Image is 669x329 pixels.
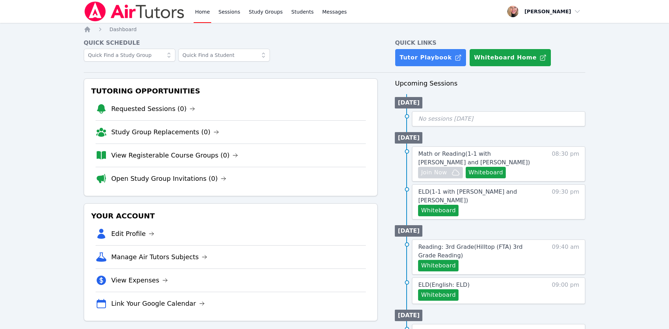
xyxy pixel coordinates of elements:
span: Math or Reading ( 1-1 with [PERSON_NAME] and [PERSON_NAME] ) [418,150,530,166]
button: Whiteboard [418,205,459,216]
a: Study Group Replacements (0) [111,127,219,137]
a: Dashboard [110,26,137,33]
a: ELD(1-1 with [PERSON_NAME] and [PERSON_NAME]) [418,188,539,205]
nav: Breadcrumb [84,26,586,33]
img: Air Tutors [84,1,185,21]
span: 09:30 pm [552,188,579,216]
span: No sessions [DATE] [418,115,473,122]
span: 08:30 pm [552,150,579,178]
li: [DATE] [395,132,422,144]
button: Whiteboard [466,167,506,178]
li: [DATE] [395,225,422,237]
a: Edit Profile [111,229,155,239]
button: Whiteboard [418,289,459,301]
span: Messages [322,8,347,15]
a: Open Study Group Invitations (0) [111,174,227,184]
span: ELD ( English: ELD ) [418,281,469,288]
h3: Tutoring Opportunities [90,84,372,97]
span: Reading: 3rd Grade ( Hilltop (FTA) 3rd Grade Reading ) [418,243,522,259]
li: [DATE] [395,97,422,108]
li: [DATE] [395,310,422,321]
button: Whiteboard [418,260,459,271]
a: View Expenses [111,275,168,285]
h4: Quick Schedule [84,39,378,47]
button: Join Now [418,167,462,178]
h4: Quick Links [395,39,585,47]
a: Reading: 3rd Grade(Hilltop (FTA) 3rd Grade Reading) [418,243,539,260]
a: Link Your Google Calendar [111,299,205,309]
a: Manage Air Tutors Subjects [111,252,208,262]
a: ELD(English: ELD) [418,281,469,289]
h3: Upcoming Sessions [395,78,585,88]
span: ELD ( 1-1 with [PERSON_NAME] and [PERSON_NAME] ) [418,188,517,204]
span: Dashboard [110,26,137,32]
a: View Registerable Course Groups (0) [111,150,238,160]
a: Math or Reading(1-1 with [PERSON_NAME] and [PERSON_NAME]) [418,150,539,167]
span: 09:40 am [552,243,580,271]
span: 09:00 pm [552,281,579,301]
input: Quick Find a Student [178,49,270,62]
span: Join Now [421,168,447,177]
input: Quick Find a Study Group [84,49,175,62]
h3: Your Account [90,209,372,222]
button: Whiteboard Home [469,49,551,67]
a: Tutor Playbook [395,49,466,67]
a: Requested Sessions (0) [111,104,195,114]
